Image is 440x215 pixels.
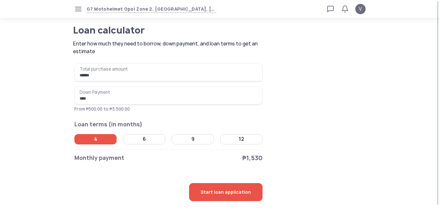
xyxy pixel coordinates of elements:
[73,40,265,55] span: Enter how much they need to borrow, down payment, and loan terms to get an estimate
[191,136,195,142] div: 9
[239,136,244,142] div: 12
[355,4,366,14] button: V
[74,153,124,162] span: Monthly payment
[359,5,362,13] span: V
[74,120,263,129] h2: Loan terms (in months)
[73,26,239,35] h1: Loan calculator
[189,183,263,201] button: Start loan application
[201,183,251,201] span: Start loan application
[242,153,263,162] span: ₱1,530
[74,106,263,112] p: From ₱500.00 to ₱3,500.00
[94,136,97,142] div: 4
[74,86,263,104] input: Down PaymentFrom ₱500.00 to ₱3,500.00
[135,5,216,13] span: Zone 2, [GEOGRAPHIC_DATA], [GEOGRAPHIC_DATA], Misamis Oriental
[87,5,135,13] span: G7 Motohelmet Opol
[87,5,216,13] button: G7 Motohelmet OpolZone 2, [GEOGRAPHIC_DATA], [GEOGRAPHIC_DATA], Misamis Oriental
[74,63,263,81] input: Total purchase amount
[143,136,146,142] div: 6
